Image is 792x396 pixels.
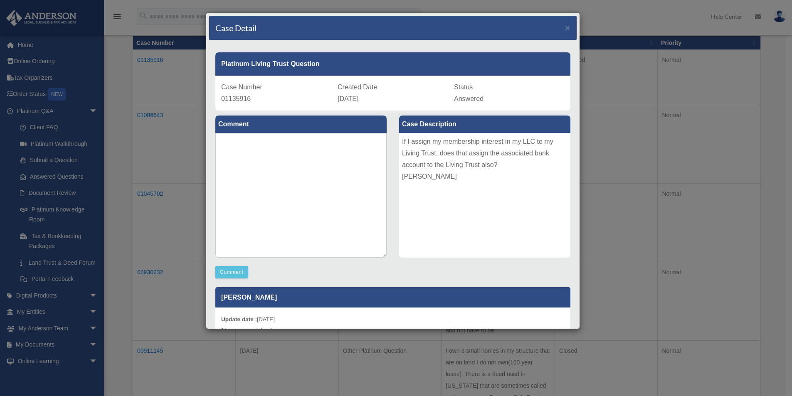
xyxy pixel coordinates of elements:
[399,133,570,258] div: If I assign my membership interest in my LLC to my Living Trust, does that assign the associated ...
[221,325,565,337] p: No comment body
[565,23,570,32] span: ×
[215,266,248,278] button: Comment
[215,116,387,133] label: Comment
[215,287,570,307] p: [PERSON_NAME]
[399,116,570,133] label: Case Description
[454,95,484,102] span: Answered
[221,316,257,322] b: Update date :
[221,316,275,322] small: [DATE]
[338,95,358,102] span: [DATE]
[565,23,570,32] button: Close
[215,22,257,34] h4: Case Detail
[221,95,251,102] span: 01135916
[338,84,377,91] span: Created Date
[454,84,473,91] span: Status
[221,84,262,91] span: Case Number
[215,52,570,76] div: Platinum Living Trust Question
